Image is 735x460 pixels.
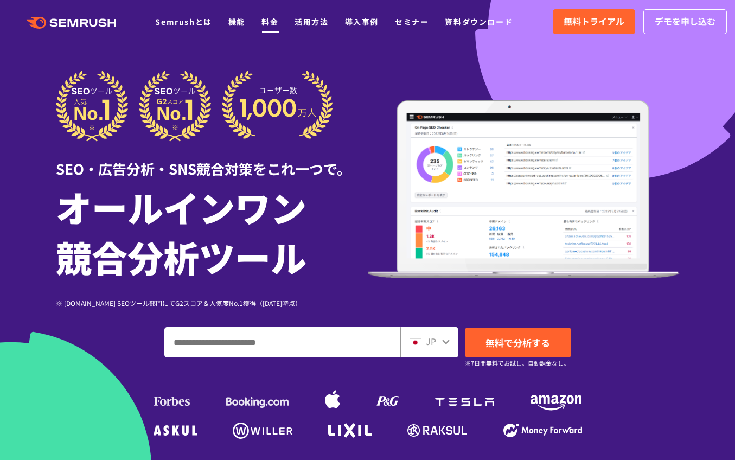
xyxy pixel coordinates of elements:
a: 料金 [261,16,278,27]
div: ※ [DOMAIN_NAME] SEOツール部門にてG2スコア＆人気度No.1獲得（[DATE]時点） [56,298,368,308]
input: ドメイン、キーワードまたはURLを入力してください [165,328,400,357]
div: SEO・広告分析・SNS競合対策をこれ一つで。 [56,142,368,179]
a: 資料ダウンロード [445,16,513,27]
a: デモを申し込む [643,9,727,34]
a: 機能 [228,16,245,27]
a: 無料で分析する [465,328,571,357]
h1: オールインワン 競合分析ツール [56,182,368,282]
span: 無料で分析する [485,336,550,349]
a: セミナー [395,16,429,27]
span: 無料トライアル [564,15,624,29]
span: デモを申し込む [655,15,715,29]
a: Semrushとは [155,16,212,27]
a: 無料トライアル [553,9,635,34]
span: JP [426,335,436,348]
a: 活用方法 [295,16,328,27]
a: 導入事例 [345,16,379,27]
small: ※7日間無料でお試し。自動課金なし。 [465,358,570,368]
